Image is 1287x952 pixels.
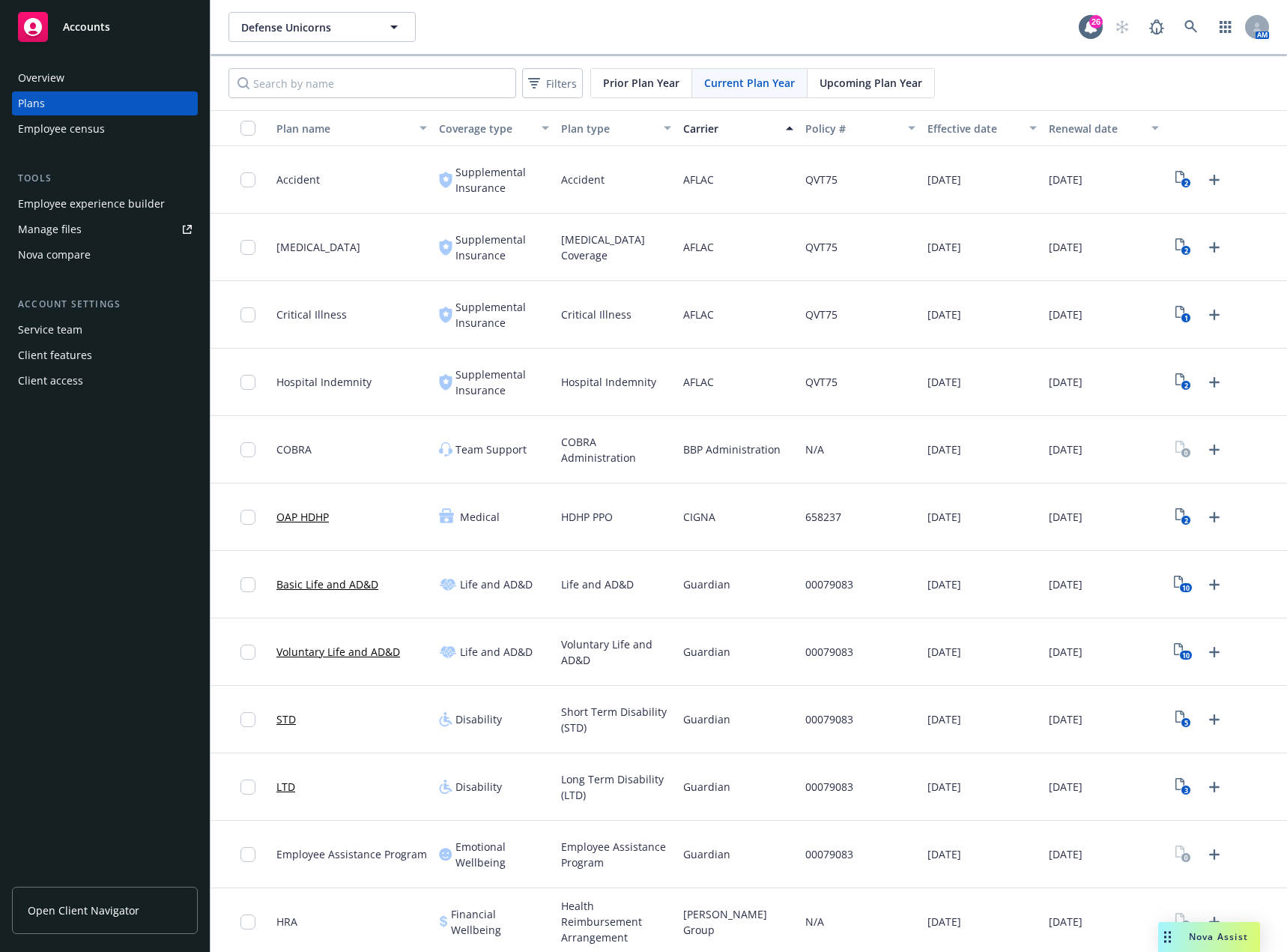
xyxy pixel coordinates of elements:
div: Carrier [683,121,777,136]
a: Service team [12,318,198,342]
span: 00079083 [805,779,853,795]
text: 10 [1182,651,1190,660]
input: Toggle Row Selected [240,915,255,930]
div: Renewal date [1049,121,1142,136]
a: View Plan Documents [1171,910,1195,934]
a: Upload Plan Documents [1202,303,1226,327]
a: Switch app [1211,12,1241,42]
a: Employee census [12,117,198,141]
span: [DATE] [927,644,961,660]
span: [DATE] [1049,172,1082,187]
span: Guardian [683,644,730,660]
span: 00079083 [805,846,853,862]
text: 2 [1184,516,1187,525]
button: Filters [522,68,583,98]
span: Supplemental Insurance [455,164,549,196]
span: Employee Assistance Program [561,839,671,870]
span: [PERSON_NAME] Group [683,906,793,938]
span: BBP Administration [683,442,781,457]
span: [DATE] [1049,239,1082,255]
a: Client access [12,369,198,393]
a: Upload Plan Documents [1202,640,1226,664]
span: Voluntary Life and AD&D [561,636,671,668]
span: Filters [546,76,577,91]
a: View Plan Documents [1171,843,1195,867]
span: Prior Plan Year [603,75,679,91]
span: [DATE] [1049,779,1082,795]
button: Carrier [677,110,799,146]
a: Upload Plan Documents [1202,370,1226,394]
span: Life and AD&D [460,576,533,592]
a: Upload Plan Documents [1202,910,1226,934]
input: Toggle Row Selected [240,375,255,390]
div: Coverage type [439,121,533,136]
a: View Plan Documents [1171,370,1195,394]
button: Defense Unicorns [228,12,416,42]
span: Guardian [683,846,730,862]
a: Report a Bug [1142,12,1172,42]
span: [DATE] [1049,711,1082,727]
input: Toggle Row Selected [240,645,255,660]
div: Plan name [276,121,411,136]
span: Guardian [683,779,730,795]
span: [MEDICAL_DATA] Coverage [561,232,671,263]
span: [DATE] [927,846,961,862]
span: [DATE] [1049,644,1082,660]
span: CIGNA [683,509,715,525]
span: [DATE] [1049,442,1082,457]
a: View Plan Documents [1171,708,1195,732]
div: Policy # [805,121,899,136]
a: View Plan Documents [1171,505,1195,529]
button: Renewal date [1043,110,1165,146]
a: Upload Plan Documents [1202,168,1226,192]
span: COBRA [276,442,312,457]
div: Tools [12,171,198,186]
span: Supplemental Insurance [455,367,549,398]
span: Critical Illness [561,307,632,322]
span: [DATE] [927,711,961,727]
span: [DATE] [927,442,961,457]
span: [DATE] [927,374,961,390]
button: Effective date [921,110,1044,146]
span: Emotional Wellbeing [455,839,549,870]
div: Client access [18,369,83,393]
div: Manage files [18,217,82,241]
span: Defense Unicorns [241,19,371,35]
input: Search by name [228,68,516,98]
a: Accounts [12,6,198,48]
span: HDHP PPO [561,509,613,525]
a: Upload Plan Documents [1202,235,1226,259]
span: [DATE] [1049,307,1082,322]
span: QVT75 [805,172,838,187]
input: Toggle Row Selected [240,712,255,727]
text: 1 [1184,313,1187,323]
a: Search [1176,12,1206,42]
span: COBRA Administration [561,434,671,466]
span: Critical Illness [276,307,347,322]
div: Client features [18,343,92,367]
div: Plans [18,91,45,115]
span: Accident [561,172,605,187]
input: Toggle Row Selected [240,172,255,187]
a: View Plan Documents [1171,168,1195,192]
div: 26 [1089,13,1103,26]
span: Long Term Disability (LTD) [561,771,671,803]
span: [DATE] [927,172,961,187]
a: Upload Plan Documents [1202,573,1226,597]
a: View Plan Documents [1171,573,1195,597]
div: Account settings [12,297,198,312]
input: Select all [240,121,255,136]
a: View Plan Documents [1171,303,1195,327]
a: LTD [276,779,295,795]
a: Upload Plan Documents [1202,505,1226,529]
a: View Plan Documents [1171,775,1195,799]
a: View Plan Documents [1171,640,1195,664]
span: Open Client Navigator [28,903,139,918]
text: 10 [1182,583,1190,593]
span: Employee Assistance Program [276,846,427,862]
button: Plan type [555,110,677,146]
span: [DATE] [1049,846,1082,862]
span: Disability [455,711,502,727]
text: 5 [1184,718,1187,728]
a: View Plan Documents [1171,438,1195,462]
